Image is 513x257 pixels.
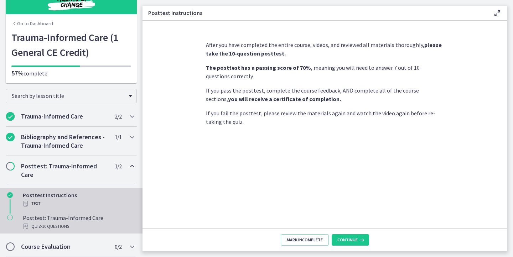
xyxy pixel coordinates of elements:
div: Posttest: Trauma-Informed Care [23,214,134,231]
button: Continue [332,234,369,246]
div: Quiz [23,222,134,231]
span: Search by lesson title [12,92,125,99]
h2: Course Evaluation [21,242,108,251]
span: 1 / 2 [115,162,121,171]
h3: Posttest Instructions [148,9,482,17]
strong: The posttest has a passing score of 70% [206,64,311,71]
i: Completed [6,133,15,141]
p: , meaning you will need to answer 7 out of 10 questions correctly. [206,63,444,80]
span: Mark Incomplete [287,237,323,243]
span: 57% [11,69,24,77]
span: Continue [337,237,358,243]
i: Completed [6,112,15,121]
span: 2 / 2 [115,112,121,121]
button: Mark Incomplete [281,234,329,246]
h2: Bibliography and References - Trauma-Informed Care [21,133,108,150]
p: After you have completed the entire course, videos, and reviewed all materials thoroughly, [206,41,444,58]
p: If you pass the posttest, complete the course feedback, AND complete all of the course sections, [206,86,444,103]
strong: you will receive a certificate of completion. [228,95,341,103]
span: · 10 Questions [41,222,69,231]
p: complete [11,69,131,78]
span: 1 / 1 [115,133,121,141]
span: 0 / 2 [115,242,121,251]
h2: Trauma-Informed Care [21,112,108,121]
div: Text [23,199,134,208]
div: Search by lesson title [6,89,137,103]
p: If you fail the posttest, please review the materials again and watch the video again before re-t... [206,109,444,126]
h2: Posttest: Trauma-Informed Care [21,162,108,179]
i: Completed [7,192,13,198]
h1: Trauma-Informed Care (1 General CE Credit) [11,30,131,60]
a: Go to Dashboard [11,20,53,27]
div: Posttest Instructions [23,191,134,208]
